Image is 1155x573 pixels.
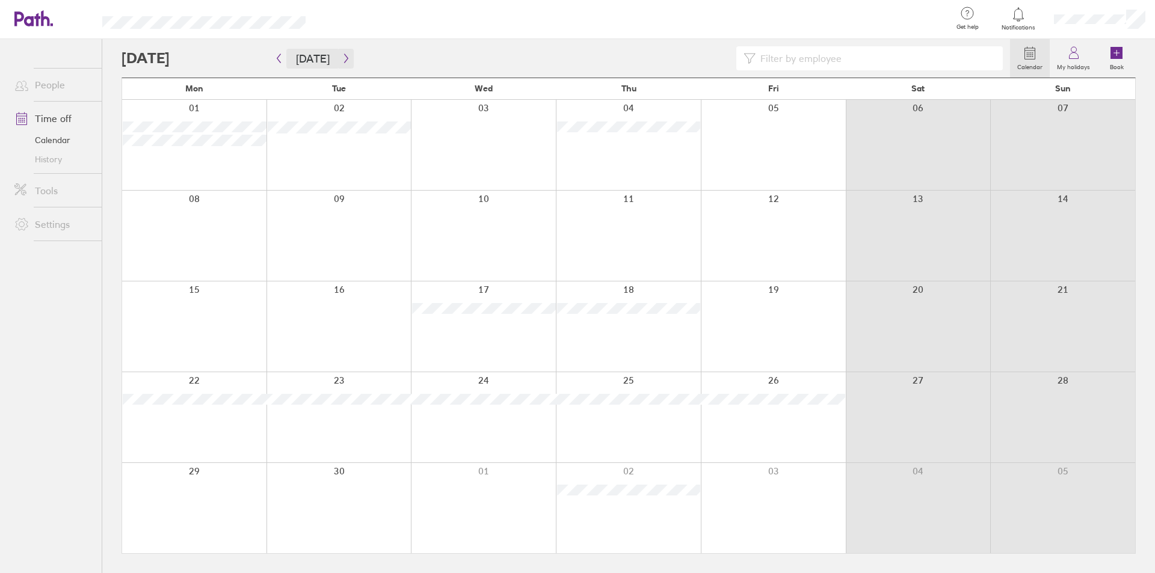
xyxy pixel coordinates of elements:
a: Notifications [999,6,1038,31]
a: Calendar [5,130,102,150]
span: Notifications [999,24,1038,31]
a: People [5,73,102,97]
a: Book [1097,39,1136,78]
span: Thu [621,84,636,93]
a: Tools [5,179,102,203]
span: Wed [475,84,493,93]
span: Fri [768,84,779,93]
input: Filter by employee [756,47,996,70]
span: Mon [185,84,203,93]
span: Tue [332,84,346,93]
a: Calendar [1010,39,1050,78]
a: History [5,150,102,169]
a: Time off [5,106,102,130]
span: Sat [911,84,925,93]
label: Calendar [1010,60,1050,71]
span: Sun [1055,84,1071,93]
button: [DATE] [286,49,339,69]
a: Settings [5,212,102,236]
label: Book [1103,60,1131,71]
span: Get help [948,23,987,31]
label: My holidays [1050,60,1097,71]
a: My holidays [1050,39,1097,78]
